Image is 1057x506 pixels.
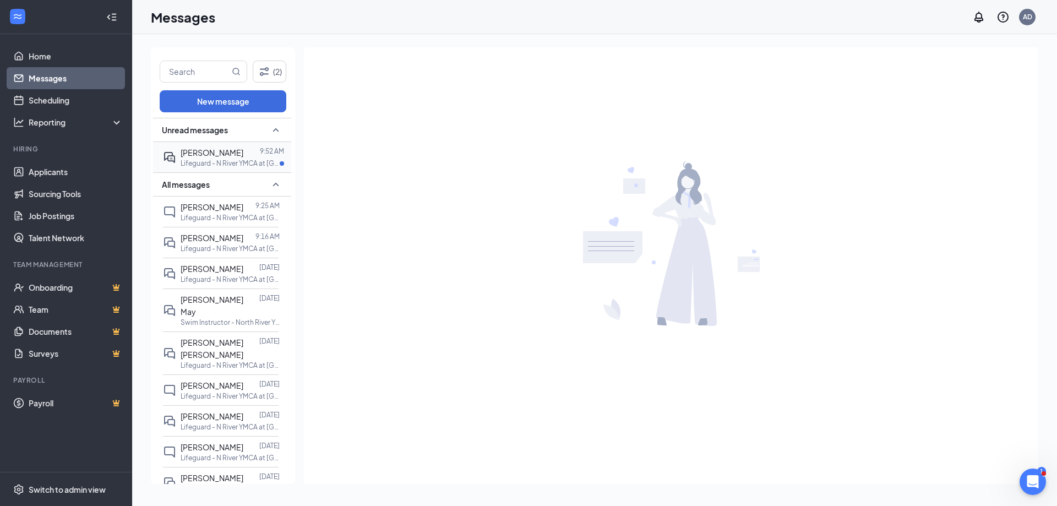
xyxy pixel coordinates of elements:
[12,11,23,22] svg: WorkstreamLogo
[1023,12,1032,21] div: AD
[181,233,243,243] span: [PERSON_NAME]
[29,227,123,249] a: Talent Network
[163,415,176,428] svg: DoubleChat
[163,476,176,489] svg: DoubleChat
[29,484,106,495] div: Switch to admin view
[29,45,123,67] a: Home
[181,213,280,222] p: Lifeguard - N River YMCA at [GEOGRAPHIC_DATA]
[13,376,121,385] div: Payroll
[269,178,282,191] svg: SmallChevronUp
[151,8,215,26] h1: Messages
[259,336,280,346] p: [DATE]
[163,384,176,397] svg: ChatInactive
[255,232,280,241] p: 9:16 AM
[160,61,230,82] input: Search
[163,151,176,164] svg: ActiveDoubleChat
[163,445,176,459] svg: ChatInactive
[181,202,243,212] span: [PERSON_NAME]
[181,380,243,390] span: [PERSON_NAME]
[232,67,241,76] svg: MagnifyingGlass
[29,320,123,342] a: DocumentsCrown
[29,183,123,205] a: Sourcing Tools
[996,10,1010,24] svg: QuestionInfo
[163,205,176,219] svg: ChatInactive
[13,117,24,128] svg: Analysis
[29,117,123,128] div: Reporting
[181,473,243,483] span: [PERSON_NAME]
[181,338,243,360] span: [PERSON_NAME] [PERSON_NAME]
[29,276,123,298] a: OnboardingCrown
[181,159,280,168] p: Lifeguard - N River YMCA at [GEOGRAPHIC_DATA]
[259,410,280,420] p: [DATE]
[181,442,243,452] span: [PERSON_NAME]
[29,342,123,364] a: SurveysCrown
[269,123,282,137] svg: SmallChevronUp
[181,411,243,421] span: [PERSON_NAME]
[255,201,280,210] p: 9:25 AM
[13,144,121,154] div: Hiring
[163,304,176,317] svg: DoubleChat
[181,422,280,432] p: Lifeguard - N River YMCA at [GEOGRAPHIC_DATA]
[181,361,280,370] p: Lifeguard - N River YMCA at [GEOGRAPHIC_DATA]
[29,392,123,414] a: PayrollCrown
[13,484,24,495] svg: Settings
[181,318,280,327] p: Swim Instructor - North River Y at [GEOGRAPHIC_DATA]
[181,264,243,274] span: [PERSON_NAME]
[1037,467,1046,476] div: 1
[181,453,280,463] p: Lifeguard - N River YMCA at [GEOGRAPHIC_DATA]
[160,90,286,112] button: New message
[163,267,176,280] svg: DoubleChat
[259,379,280,389] p: [DATE]
[972,10,985,24] svg: Notifications
[29,67,123,89] a: Messages
[29,89,123,111] a: Scheduling
[163,236,176,249] svg: DoubleChat
[259,293,280,303] p: [DATE]
[29,205,123,227] a: Job Postings
[259,263,280,272] p: [DATE]
[162,124,228,135] span: Unread messages
[29,161,123,183] a: Applicants
[259,472,280,481] p: [DATE]
[1020,469,1046,495] iframe: Intercom live chat
[181,391,280,401] p: Lifeguard - N River YMCA at [GEOGRAPHIC_DATA]
[181,295,243,317] span: [PERSON_NAME] May
[106,12,117,23] svg: Collapse
[181,244,280,253] p: Lifeguard - N River YMCA at [GEOGRAPHIC_DATA]
[162,179,210,190] span: All messages
[163,347,176,360] svg: DoubleChat
[259,441,280,450] p: [DATE]
[253,61,286,83] button: Filter (2)
[260,146,284,156] p: 9:52 AM
[29,298,123,320] a: TeamCrown
[13,260,121,269] div: Team Management
[181,275,280,284] p: Lifeguard - N River YMCA at [GEOGRAPHIC_DATA]
[258,65,271,78] svg: Filter
[181,148,243,157] span: [PERSON_NAME]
